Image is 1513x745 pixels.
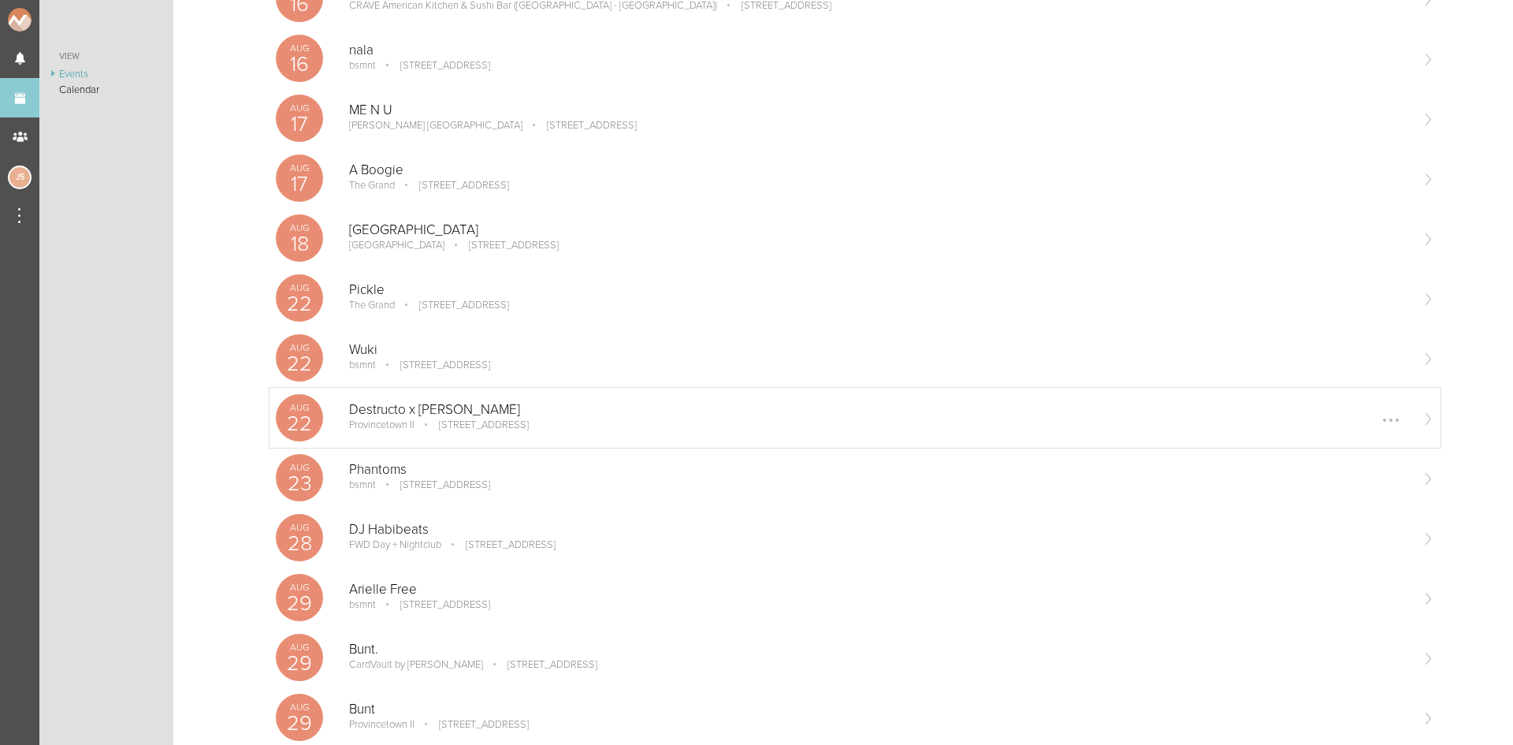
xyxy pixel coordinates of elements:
[276,473,323,494] p: 23
[276,233,323,255] p: 18
[349,462,1409,478] p: Phantoms
[447,239,559,251] p: [STREET_ADDRESS]
[276,413,323,434] p: 22
[276,583,323,592] p: Aug
[349,102,1409,118] p: ME N U
[349,402,1409,418] p: Destructo x [PERSON_NAME]
[8,166,32,189] div: Jessica Smith
[378,598,490,611] p: [STREET_ADDRESS]
[276,353,323,374] p: 22
[349,359,376,371] p: bsmnt
[276,223,323,233] p: Aug
[276,343,323,352] p: Aug
[525,119,637,132] p: [STREET_ADDRESS]
[349,718,414,731] p: Provincetown II
[276,463,323,472] p: Aug
[276,54,323,75] p: 16
[276,653,323,674] p: 29
[276,702,323,712] p: Aug
[276,643,323,652] p: Aug
[349,239,444,251] p: [GEOGRAPHIC_DATA]
[349,419,414,431] p: Provincetown II
[378,59,490,72] p: [STREET_ADDRESS]
[349,342,1409,358] p: Wuki
[276,283,323,292] p: Aug
[349,162,1409,178] p: A Boogie
[349,282,1409,298] p: Pickle
[349,59,376,72] p: bsmnt
[276,114,323,135] p: 17
[417,718,529,731] p: [STREET_ADDRESS]
[276,713,323,734] p: 29
[276,103,323,113] p: Aug
[349,582,1409,598] p: Arielle Free
[349,642,1409,657] p: Bunt.
[485,658,597,671] p: [STREET_ADDRESS]
[417,419,529,431] p: [STREET_ADDRESS]
[276,523,323,532] p: Aug
[39,66,173,82] a: Events
[397,299,509,311] p: [STREET_ADDRESS]
[276,163,323,173] p: Aug
[349,658,483,671] p: CardVault by [PERSON_NAME]
[349,522,1409,538] p: DJ Habibeats
[276,43,323,53] p: Aug
[276,533,323,554] p: 28
[349,479,376,491] p: bsmnt
[276,403,323,412] p: Aug
[349,598,376,611] p: bsmnt
[349,702,1409,717] p: Bunt
[349,119,522,132] p: [PERSON_NAME] [GEOGRAPHIC_DATA]
[276,293,323,315] p: 22
[349,43,1409,58] p: nala
[276,593,323,614] p: 29
[349,299,395,311] p: The Grand
[378,359,490,371] p: [STREET_ADDRESS]
[349,179,395,192] p: The Grand
[39,47,173,66] a: View
[349,222,1409,238] p: [GEOGRAPHIC_DATA]
[39,82,173,98] a: Calendar
[8,8,97,32] img: NOMAD
[444,538,556,551] p: [STREET_ADDRESS]
[349,538,441,551] p: FWD Day + Nightclub
[397,179,509,192] p: [STREET_ADDRESS]
[378,479,490,491] p: [STREET_ADDRESS]
[276,173,323,195] p: 17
